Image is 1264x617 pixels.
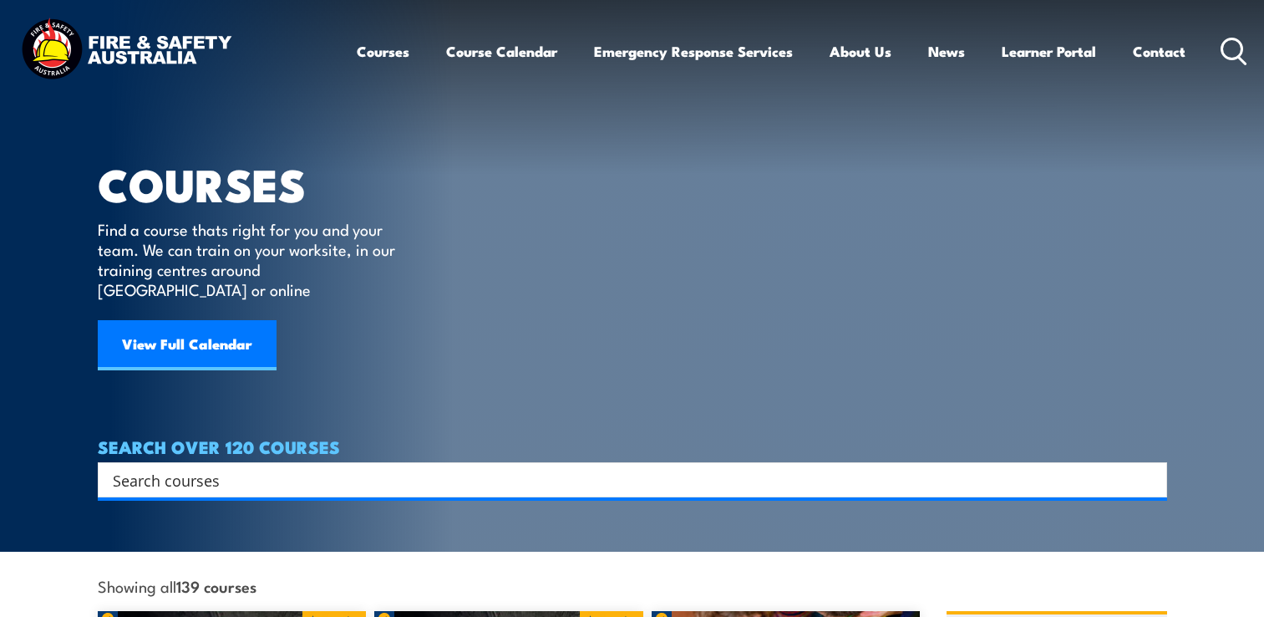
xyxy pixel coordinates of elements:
h4: SEARCH OVER 120 COURSES [98,437,1167,456]
a: About Us [830,29,891,74]
a: Emergency Response Services [594,29,793,74]
a: News [928,29,965,74]
h1: COURSES [98,164,419,203]
strong: 139 courses [176,574,256,597]
a: Courses [357,29,409,74]
span: Showing all [98,577,256,594]
a: Learner Portal [1002,29,1096,74]
input: Search input [113,467,1130,492]
button: Search magnifier button [1138,468,1161,492]
form: Search form [116,468,1134,492]
a: Course Calendar [446,29,557,74]
a: Contact [1133,29,1185,74]
p: Find a course thats right for you and your team. We can train on your worksite, in our training c... [98,219,403,299]
a: View Full Calendar [98,320,277,370]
